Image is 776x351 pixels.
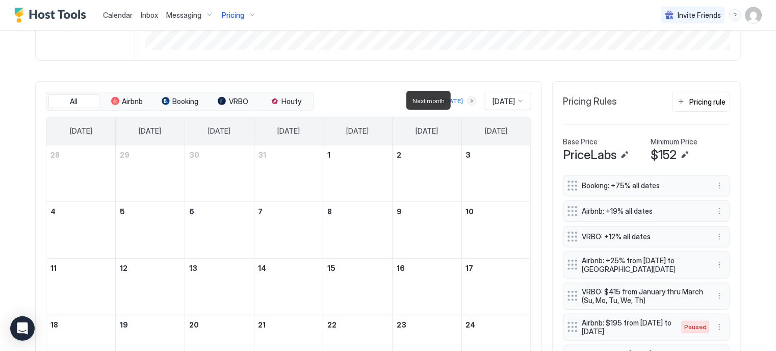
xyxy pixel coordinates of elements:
a: January 5, 2026 [116,202,185,221]
a: January 24, 2026 [462,315,531,334]
span: [DATE] [277,127,300,136]
span: VRBO [229,97,248,106]
a: Saturday [475,117,518,145]
span: 16 [397,264,405,272]
span: Invite Friends [678,11,721,20]
a: January 11, 2026 [46,259,115,278]
span: Base Price [563,137,598,146]
span: Paused [684,322,707,332]
span: 22 [327,320,337,329]
a: January 15, 2026 [323,259,392,278]
span: 5 [120,207,125,216]
button: Next month [467,96,477,106]
td: December 31, 2025 [254,145,323,202]
a: January 10, 2026 [462,202,531,221]
span: [DATE] [70,127,92,136]
span: 6 [189,207,194,216]
span: 15 [327,264,335,272]
div: tab-group [46,92,314,111]
div: menu [713,259,726,271]
button: All [48,94,99,109]
a: December 28, 2025 [46,145,115,164]
div: Pricing rule [689,96,726,107]
span: Calendar [103,11,133,19]
a: January 6, 2026 [185,202,254,221]
button: More options [713,180,726,192]
button: Airbnb [101,94,152,109]
span: Airbnb: $195 from [DATE] to [DATE] [582,318,671,336]
div: VRBO: +12% all dates menu [563,226,730,247]
div: menu [713,231,726,243]
a: January 17, 2026 [462,259,531,278]
a: Thursday [337,117,379,145]
a: Sunday [60,117,102,145]
span: Pricing [222,11,244,20]
span: $152 [651,147,677,163]
span: Airbnb [122,97,143,106]
span: Houfy [282,97,302,106]
a: Inbox [141,10,158,20]
span: 20 [189,320,199,329]
span: 3 [466,151,471,159]
td: January 11, 2026 [46,258,116,315]
span: 30 [189,151,199,159]
span: 1 [327,151,330,159]
button: Edit [679,149,691,161]
span: [DATE] [347,127,369,136]
a: Host Tools Logo [14,8,91,23]
button: Edit [618,149,631,161]
span: VRBO: +12% all dates [582,232,703,241]
span: Pricing Rules [563,96,617,108]
span: Airbnb: +19% all dates [582,207,703,216]
a: January 3, 2026 [462,145,531,164]
button: Houfy [261,94,312,109]
span: [DATE] [139,127,162,136]
td: January 14, 2026 [254,258,323,315]
span: 10 [466,207,474,216]
div: menu [713,205,726,217]
span: [DATE] [208,127,230,136]
div: VRBO: $415 from January thru March (Su, Mo, Tu, We, Th) menu [563,283,730,310]
a: January 9, 2026 [393,202,461,221]
td: January 16, 2026 [393,258,462,315]
td: January 4, 2026 [46,202,116,258]
span: Booking: +75% all dates [582,181,703,190]
td: January 15, 2026 [323,258,393,315]
span: 18 [50,320,58,329]
td: December 29, 2025 [116,145,185,202]
a: January 13, 2026 [185,259,254,278]
a: January 14, 2026 [254,259,323,278]
span: [DATE] [493,97,515,106]
span: Next month [412,97,445,105]
span: 12 [120,264,127,272]
span: Messaging [166,11,201,20]
td: January 5, 2026 [116,202,185,258]
a: Wednesday [267,117,310,145]
td: January 10, 2026 [461,202,531,258]
button: More options [713,290,726,302]
div: menu [713,321,726,333]
span: 11 [50,264,57,272]
div: Booking: +75% all dates menu [563,175,730,196]
span: 21 [258,320,266,329]
span: PriceLabs [563,147,616,163]
span: VRBO: $415 from January thru March (Su, Mo, Tu, We, Th) [582,287,703,305]
td: January 3, 2026 [461,145,531,202]
span: 29 [120,151,130,159]
span: Booking [173,97,199,106]
span: Inbox [141,11,158,19]
span: 7 [258,207,263,216]
span: 8 [327,207,332,216]
td: January 13, 2026 [185,258,254,315]
a: January 16, 2026 [393,259,461,278]
div: Airbnb: $195 from [DATE] to [DATE] Pausedmenu [563,314,730,341]
a: December 31, 2025 [254,145,323,164]
td: December 30, 2025 [185,145,254,202]
div: Open Intercom Messenger [10,316,35,341]
td: January 7, 2026 [254,202,323,258]
span: 19 [120,320,128,329]
span: 17 [466,264,474,272]
a: January 22, 2026 [323,315,392,334]
span: Airbnb: +25% from [DATE] to [GEOGRAPHIC_DATA][DATE] [582,256,703,274]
